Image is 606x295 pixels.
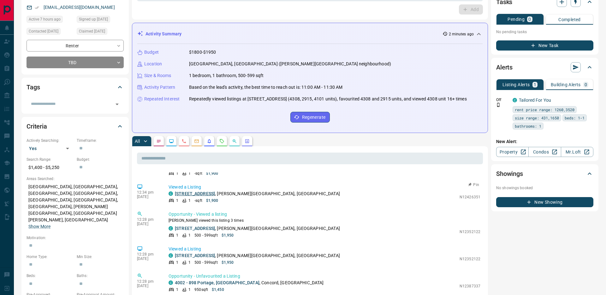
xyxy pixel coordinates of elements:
div: Tue Oct 14 2025 [27,16,74,25]
a: Mr.Loft [561,147,593,157]
span: rent price range: 1260,3520 [515,106,574,113]
p: No pending tasks [496,27,593,37]
p: Viewed a Listing [169,246,480,252]
p: Location [144,61,162,67]
svg: Lead Browsing Activity [169,139,174,144]
svg: Email Verified [35,5,39,10]
p: 12:28 pm [137,217,159,222]
p: Based on the lead's activity, the best time to reach out is: 11:00 AM - 11:30 AM [189,84,343,91]
svg: Opportunities [232,139,237,144]
span: Claimed [DATE] [79,28,105,34]
button: Show More [28,223,50,230]
div: TBD [27,57,124,68]
div: Showings [496,166,593,181]
div: Tags [27,80,124,95]
p: Opportunity - Unfavourited a Listing [169,273,480,280]
p: [DATE] [137,256,159,261]
p: N12352122 [460,256,480,262]
p: N12426351 [460,194,480,200]
p: $1,450 [212,287,224,292]
p: Motivation: [27,235,124,241]
a: [STREET_ADDRESS] [175,226,215,231]
p: 0 [528,17,531,21]
p: 12:34 pm [137,190,159,195]
span: Contacted [DATE] [29,28,58,34]
p: 1 [176,171,178,176]
button: Open [113,100,122,109]
p: Baths: [77,273,124,279]
p: 1 [188,171,191,176]
p: Areas Searched: [27,176,124,182]
p: Activity Pattern [144,84,175,91]
p: Building Alerts [551,82,581,87]
p: Budget [144,49,159,56]
a: Tailored For You [519,98,551,103]
p: [DATE] [137,195,159,199]
a: [STREET_ADDRESS] [175,253,215,258]
p: 1 [188,232,191,238]
p: $1,950 [222,260,234,265]
p: 1 bedroom, 1 bathroom, 500-599 sqft [189,72,264,79]
p: Listing Alerts [502,82,530,87]
svg: Emails [194,139,199,144]
p: Viewed a Listing [169,184,480,190]
p: - sqft [194,171,202,176]
p: 1 [188,260,191,265]
p: 1 [534,82,536,87]
a: Condos [528,147,561,157]
p: No showings booked [496,185,593,191]
div: condos.ca [169,253,173,258]
p: [DATE] [137,284,159,288]
a: [STREET_ADDRESS] [175,191,215,196]
svg: Agent Actions [245,139,250,144]
button: Pin [465,182,483,188]
p: Size & Rooms [144,72,171,79]
p: 500 - 599 sqft [194,232,217,238]
div: condos.ca [169,191,173,196]
h2: Criteria [27,121,47,131]
p: 12:28 pm [137,252,159,256]
p: Pending [508,17,525,21]
p: 950 sqft [194,287,208,292]
p: Budget: [77,157,124,162]
p: Off [496,97,509,103]
button: New Task [496,40,593,51]
p: 1 [176,287,178,292]
div: Renter [27,40,124,51]
div: Alerts [496,60,593,75]
svg: Calls [181,139,187,144]
p: Beds: [27,273,74,279]
div: condos.ca [513,98,517,102]
h2: Alerts [496,62,513,72]
p: 1 [188,287,191,292]
p: 1 [188,198,191,203]
p: Actively Searching: [27,138,74,143]
p: 500 - 599 sqft [194,260,217,265]
p: Repeated Interest [144,96,180,102]
span: bathrooms: 1 [515,123,541,129]
div: Activity Summary2 minutes ago [137,28,483,40]
button: New Showing [496,197,593,207]
p: Home Type: [27,254,74,260]
div: Yes [27,143,74,154]
p: [PERSON_NAME] viewed this listing 3 times [169,218,480,223]
p: $1,900 [206,198,218,203]
p: Repeatedly viewed listings at [STREET_ADDRESS] (4308, 2915, 4101 units), favourited 4308 and 2915... [189,96,467,102]
div: Sat Sep 27 2025 [77,28,124,37]
p: [GEOGRAPHIC_DATA], [GEOGRAPHIC_DATA], [GEOGRAPHIC_DATA], [GEOGRAPHIC_DATA], [GEOGRAPHIC_DATA], [G... [27,182,124,232]
p: 2 minutes ago [449,31,474,37]
h2: Tags [27,82,40,92]
span: Active 7 hours ago [29,16,61,22]
p: [DATE] [137,222,159,226]
p: , [PERSON_NAME][GEOGRAPHIC_DATA], [GEOGRAPHIC_DATA] [175,252,340,259]
p: All [135,139,140,143]
svg: Notes [156,139,161,144]
p: 1 [176,232,178,238]
div: Criteria [27,119,124,134]
p: Completed [558,17,581,22]
p: [GEOGRAPHIC_DATA], [GEOGRAPHIC_DATA] ([PERSON_NAME][GEOGRAPHIC_DATA] neighbourhood) [189,61,391,67]
p: , [PERSON_NAME][GEOGRAPHIC_DATA], [GEOGRAPHIC_DATA] [175,190,340,197]
p: Search Range: [27,157,74,162]
p: 12:28 pm [137,279,159,284]
p: $1,400 - $5,250 [27,162,74,173]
